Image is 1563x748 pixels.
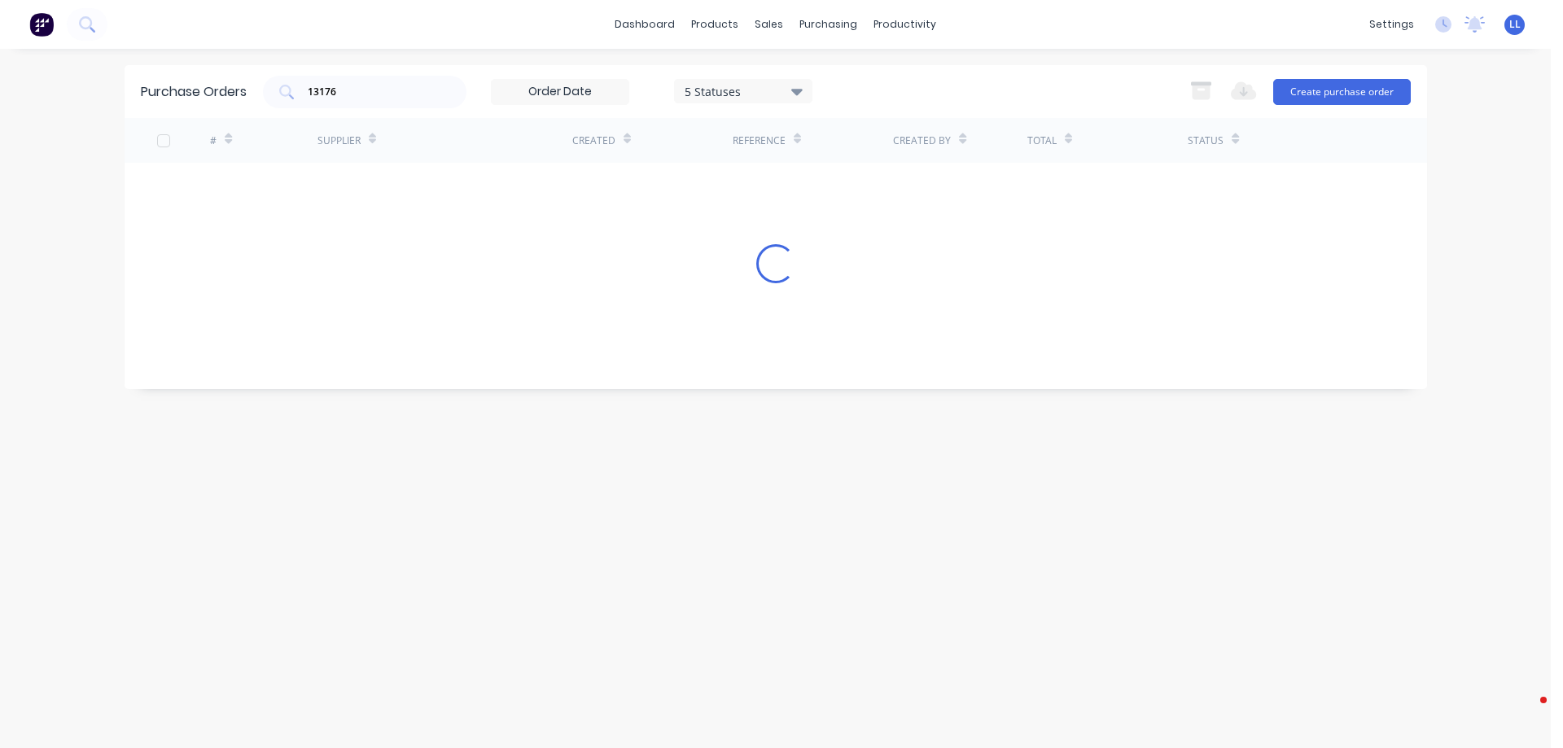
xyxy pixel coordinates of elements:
[306,84,441,100] input: Search purchase orders...
[1361,12,1422,37] div: settings
[210,133,217,148] div: #
[733,133,786,148] div: Reference
[141,82,247,102] div: Purchase Orders
[746,12,791,37] div: sales
[1508,693,1547,732] iframe: Intercom live chat
[865,12,944,37] div: productivity
[791,12,865,37] div: purchasing
[1027,133,1057,148] div: Total
[29,12,54,37] img: Factory
[1509,17,1521,32] span: LL
[1188,133,1224,148] div: Status
[893,133,951,148] div: Created By
[492,80,628,104] input: Order Date
[1273,79,1411,105] button: Create purchase order
[572,133,615,148] div: Created
[317,133,361,148] div: Supplier
[685,82,801,99] div: 5 Statuses
[683,12,746,37] div: products
[606,12,683,37] a: dashboard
